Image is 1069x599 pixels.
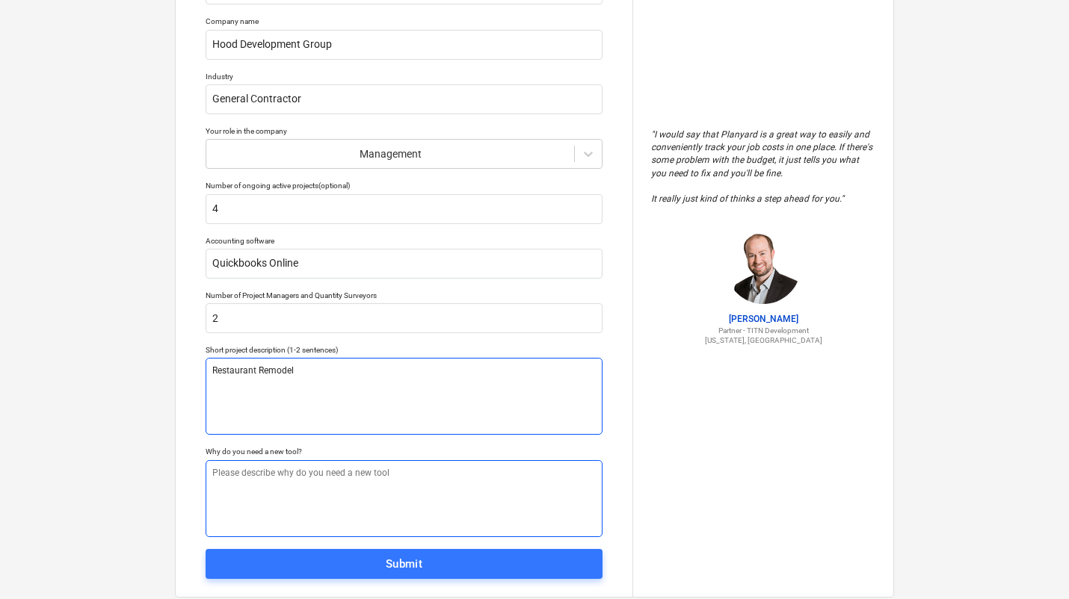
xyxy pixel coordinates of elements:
p: Partner - TITN Development [651,326,875,335]
div: Why do you need a new tool? [206,447,603,456]
p: [US_STATE], [GEOGRAPHIC_DATA] [651,335,875,345]
input: Company name [206,30,603,60]
img: Jordan Cohen [726,229,801,304]
p: " I would say that Planyard is a great way to easily and conveniently track your job costs in one... [651,128,875,205]
p: [PERSON_NAME] [651,313,875,326]
input: Number of Project Managers and Quantity Surveyors [206,303,603,333]
textarea: Restaurant Remodel [206,358,603,435]
div: Number of ongoing active projects (optional) [206,181,603,190]
input: Industry [206,84,603,114]
div: Submit [386,554,423,574]
iframe: Chat Widget [994,527,1069,599]
div: Short project description (1-2 sentences) [206,345,603,355]
div: Accounting software [206,236,603,246]
div: Company name [206,16,603,26]
div: Your role in the company [206,126,603,136]
input: Number of ongoing active projects [206,194,603,224]
input: Accounting software [206,249,603,279]
button: Submit [206,549,603,579]
div: Industry [206,72,603,81]
div: Number of Project Managers and Quantity Surveyors [206,291,603,300]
